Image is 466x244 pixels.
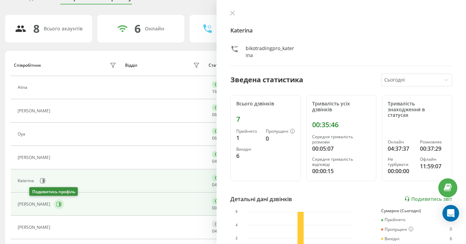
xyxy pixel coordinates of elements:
div: Не турбувати [388,157,414,167]
div: [PERSON_NAME] [18,225,52,230]
div: 00:00:00 [388,167,414,175]
h4: Katerina [230,26,452,35]
div: Онлайн [212,198,234,204]
div: 7 [236,115,295,123]
div: Онлайн [212,104,234,111]
div: Пропущені [381,227,413,232]
div: Офлайн [212,221,234,227]
div: Тривалість усіх дзвінків [312,101,371,113]
div: : : [212,206,229,210]
div: bikotradingpro_katerina [246,45,295,59]
div: 04:37:37 [388,144,414,153]
div: Сумарно (Сьогодні) [381,208,452,213]
text: 6 [236,210,238,214]
div: Вихідні [236,147,260,152]
div: 0 [450,227,452,232]
div: Онлайн [212,81,234,88]
span: 04 [212,182,217,188]
div: Розмовляє [420,140,446,144]
div: : : [212,112,229,117]
div: Katerina [18,178,36,183]
div: : : [212,182,229,187]
div: 1 [236,134,260,142]
div: Всього акаунтів [44,26,82,32]
div: Онлайн [145,26,164,32]
div: : : [212,136,229,141]
text: 2 [236,236,238,240]
div: Середня тривалість розмови [312,134,371,144]
div: Детальні дані дзвінків [230,195,292,203]
span: 04 [212,158,217,164]
div: Онлайн [212,151,234,158]
div: Прийнято [381,217,405,222]
div: 6 [450,236,452,241]
div: Oya [18,132,27,137]
div: Онлайн [212,128,234,134]
div: Пропущені [266,129,295,134]
div: [PERSON_NAME] [18,109,52,113]
div: 00:35:46 [312,121,371,129]
div: Онлайн [212,175,234,181]
div: 6 [134,22,141,35]
div: Офлайн [420,157,446,162]
div: 0 [266,134,295,143]
div: Середня тривалість відповіді [312,157,371,167]
div: Відділ [125,63,137,68]
div: Тривалість знаходження в статусах [388,101,446,118]
div: Онлайн [388,140,414,144]
div: Вихідні [381,236,399,241]
text: 4 [236,223,238,227]
div: Зведена статистика [230,75,303,85]
a: Подивитись звіт [404,196,452,202]
div: : : [212,89,229,94]
div: 11:59:07 [420,162,446,170]
div: 00:00:15 [312,167,371,175]
div: Прийнято [236,129,260,134]
div: Співробітник [14,63,41,68]
div: 00:37:29 [420,144,446,153]
div: 6 [236,152,260,160]
div: : : [212,159,229,164]
div: Всього дзвінків [236,101,295,107]
div: 8 [33,22,39,35]
div: : : [212,229,229,234]
span: 06 [212,135,217,141]
div: 1 [450,217,452,222]
div: 00:05:07 [312,144,371,153]
div: Open Intercom Messenger [442,205,459,222]
span: 04 [212,228,217,234]
div: Подивитись профіль [29,187,78,196]
div: Alina [18,85,29,90]
div: Статус [209,63,222,68]
span: 16 [212,88,217,94]
span: 06 [212,112,217,118]
span: 00 [212,205,217,211]
div: [PERSON_NAME] [18,202,52,207]
div: [PERSON_NAME] [18,155,52,160]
